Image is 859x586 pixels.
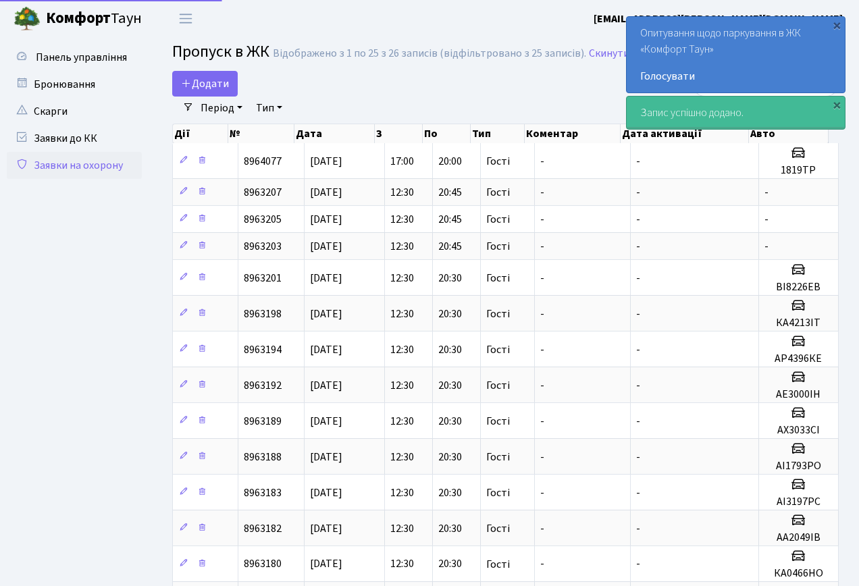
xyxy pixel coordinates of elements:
span: - [764,212,769,227]
span: [DATE] [310,239,342,254]
span: - [636,342,640,357]
b: Комфорт [46,7,111,29]
span: Панель управління [36,50,127,65]
h5: АІ1793РО [764,460,833,473]
span: - [636,307,640,321]
span: - [636,154,640,169]
span: 12:30 [390,450,414,464]
span: 17:00 [390,154,414,169]
span: 12:30 [390,271,414,286]
span: 20:45 [438,212,462,227]
span: - [540,212,544,227]
th: Коментар [525,124,620,143]
div: × [830,18,843,32]
a: Бронювання [7,71,142,98]
span: 8963180 [244,557,282,572]
div: × [830,98,843,111]
span: [DATE] [310,154,342,169]
span: 8963201 [244,271,282,286]
span: 8963203 [244,239,282,254]
h5: ВІ8226ЕВ [764,281,833,294]
span: - [764,185,769,200]
h5: КА4213ІТ [764,317,833,329]
span: - [540,450,544,464]
span: 8963183 [244,485,282,500]
span: Додати [181,76,229,91]
span: 20:30 [438,557,462,572]
span: 20:30 [438,271,462,286]
span: 20:30 [438,342,462,357]
h5: 1819ТР [764,164,833,177]
h5: АР4396КЕ [764,352,833,365]
span: - [540,342,544,357]
span: [DATE] [310,212,342,227]
span: Гості [486,523,510,534]
span: Гості [486,416,510,427]
span: [DATE] [310,271,342,286]
span: Гості [486,273,510,284]
span: Гості [486,452,510,462]
span: 12:30 [390,185,414,200]
span: - [636,450,640,464]
a: Заявки до КК [7,125,142,152]
span: 20:45 [438,185,462,200]
span: 12:30 [390,378,414,393]
a: [EMAIL_ADDRESS][PERSON_NAME][DOMAIN_NAME] [594,11,843,27]
a: Заявки на охорону [7,152,142,179]
span: 12:30 [390,212,414,227]
span: [DATE] [310,185,342,200]
span: Гості [486,156,510,167]
span: 8963189 [244,414,282,429]
h5: АЕ3000ІН [764,388,833,401]
th: № [228,124,294,143]
span: 12:30 [390,414,414,429]
span: - [636,378,640,393]
span: - [540,521,544,536]
th: З [375,124,423,143]
span: - [764,239,769,254]
span: - [636,485,640,500]
a: Панель управління [7,44,142,71]
span: - [636,414,640,429]
span: - [636,521,640,536]
span: - [540,378,544,393]
span: Пропуск в ЖК [172,40,269,63]
span: [DATE] [310,342,342,357]
span: [DATE] [310,307,342,321]
span: 8964077 [244,154,282,169]
span: - [636,185,640,200]
span: 8963198 [244,307,282,321]
span: - [636,212,640,227]
span: 20:45 [438,239,462,254]
span: - [540,485,544,500]
span: [DATE] [310,378,342,393]
h5: КА0466НО [764,567,833,580]
th: Дата [294,124,375,143]
div: Опитування щодо паркування в ЖК «Комфорт Таун» [627,17,845,92]
span: 20:00 [438,154,462,169]
span: [DATE] [310,414,342,429]
a: Скарги [7,98,142,125]
h5: АІ3197РС [764,496,833,508]
a: Тип [251,97,288,119]
th: Дата активації [621,124,749,143]
span: 20:30 [438,485,462,500]
span: 20:30 [438,414,462,429]
h5: АА2049ІВ [764,531,833,544]
span: 8963205 [244,212,282,227]
span: - [540,307,544,321]
span: [DATE] [310,485,342,500]
a: Голосувати [640,68,831,84]
span: Гості [486,309,510,319]
span: [DATE] [310,450,342,464]
span: 20:30 [438,450,462,464]
span: 12:30 [390,342,414,357]
span: Гості [486,344,510,355]
span: 12:30 [390,239,414,254]
span: 8963182 [244,521,282,536]
div: Запис успішно додано. [627,97,845,129]
span: 20:30 [438,378,462,393]
span: 20:30 [438,307,462,321]
a: Скинути [589,47,629,60]
div: Відображено з 1 по 25 з 26 записів (відфільтровано з 25 записів). [273,47,586,60]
